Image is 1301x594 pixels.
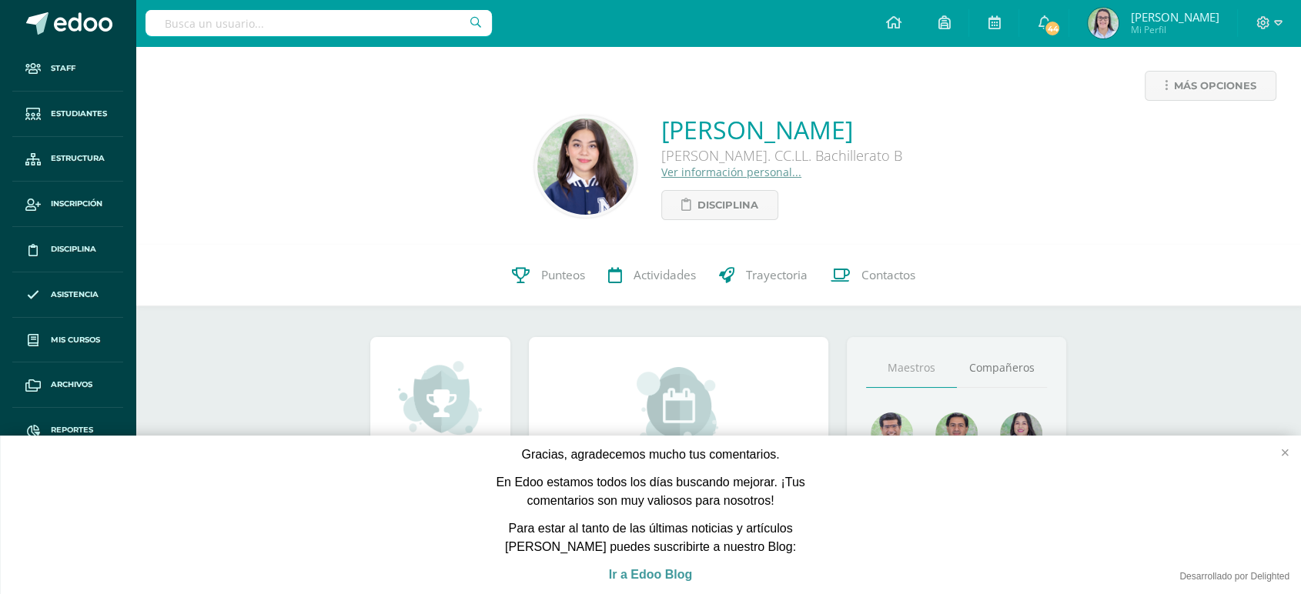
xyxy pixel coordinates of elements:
[746,267,808,283] span: Trayectoria
[12,408,123,453] a: Reportes
[609,568,692,581] a: Ir a Edoo Blog
[861,267,915,283] span: Contactos
[957,349,1048,388] a: Compañeros
[12,227,123,272] a: Disciplina
[462,519,839,556] div: Para estar al tanto de las últimas noticias y artículos [PERSON_NAME] puedes suscribirte a nuestr...
[12,182,123,227] a: Inscripción
[1256,435,1301,469] button: close survey
[462,445,839,464] div: Gracias, agradecemos mucho tus comentarios.
[12,46,123,92] a: Staff
[1000,412,1042,455] img: 1934cc27df4ca65fd091d7882280e9dd.png
[12,362,123,408] a: Archivos
[145,10,492,36] input: Busca un usuario...
[51,108,107,120] span: Estudiantes
[866,349,957,388] a: Maestros
[1174,72,1256,100] span: Más opciones
[634,267,696,283] span: Actividades
[541,267,585,283] span: Punteos
[51,152,105,165] span: Estructura
[661,113,902,146] a: [PERSON_NAME]
[661,190,778,220] a: Disciplina
[51,334,100,346] span: Mis cursos
[462,473,839,510] div: En Edoo estamos todos los días buscando mejorar. ¡Tus comentarios son muy valiosos para nosotros!
[661,165,801,179] a: Ver información personal...
[12,92,123,137] a: Estudiantes
[386,359,495,488] div: [PERSON_NAME] no ha ganado logros aún
[51,198,102,210] span: Inscripción
[1130,23,1219,36] span: Mi Perfil
[707,245,819,306] a: Trayectoria
[12,272,123,318] a: Asistencia
[51,243,96,255] span: Disciplina
[51,62,75,75] span: Staff
[12,137,123,182] a: Estructura
[51,379,92,391] span: Archivos
[819,245,927,306] a: Contactos
[500,245,597,306] a: Punteos
[1145,71,1276,101] a: Más opciones
[661,146,902,165] div: [PERSON_NAME]. CC.LL. Bachillerato B
[12,318,123,363] a: Mis cursos
[1130,9,1219,25] span: [PERSON_NAME]
[935,412,978,455] img: 1e7bfa517bf798cc96a9d855bf172288.png
[601,367,755,481] div: [PERSON_NAME] no tiene eventos
[597,245,707,306] a: Actividades
[871,412,913,455] img: 484afa508d8d35e59a7ea9d5d4640c41.png
[1044,20,1061,37] span: 44
[1088,8,1119,38] img: 04502d3ebb6155621d07acff4f663ff2.png
[51,289,99,301] span: Asistencia
[637,367,721,444] img: event_small.png
[398,359,482,436] img: achievement_small.png
[697,191,758,219] span: Disciplina
[537,118,634,215] img: cfc4925d54a28b9df153394eb91c575f.png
